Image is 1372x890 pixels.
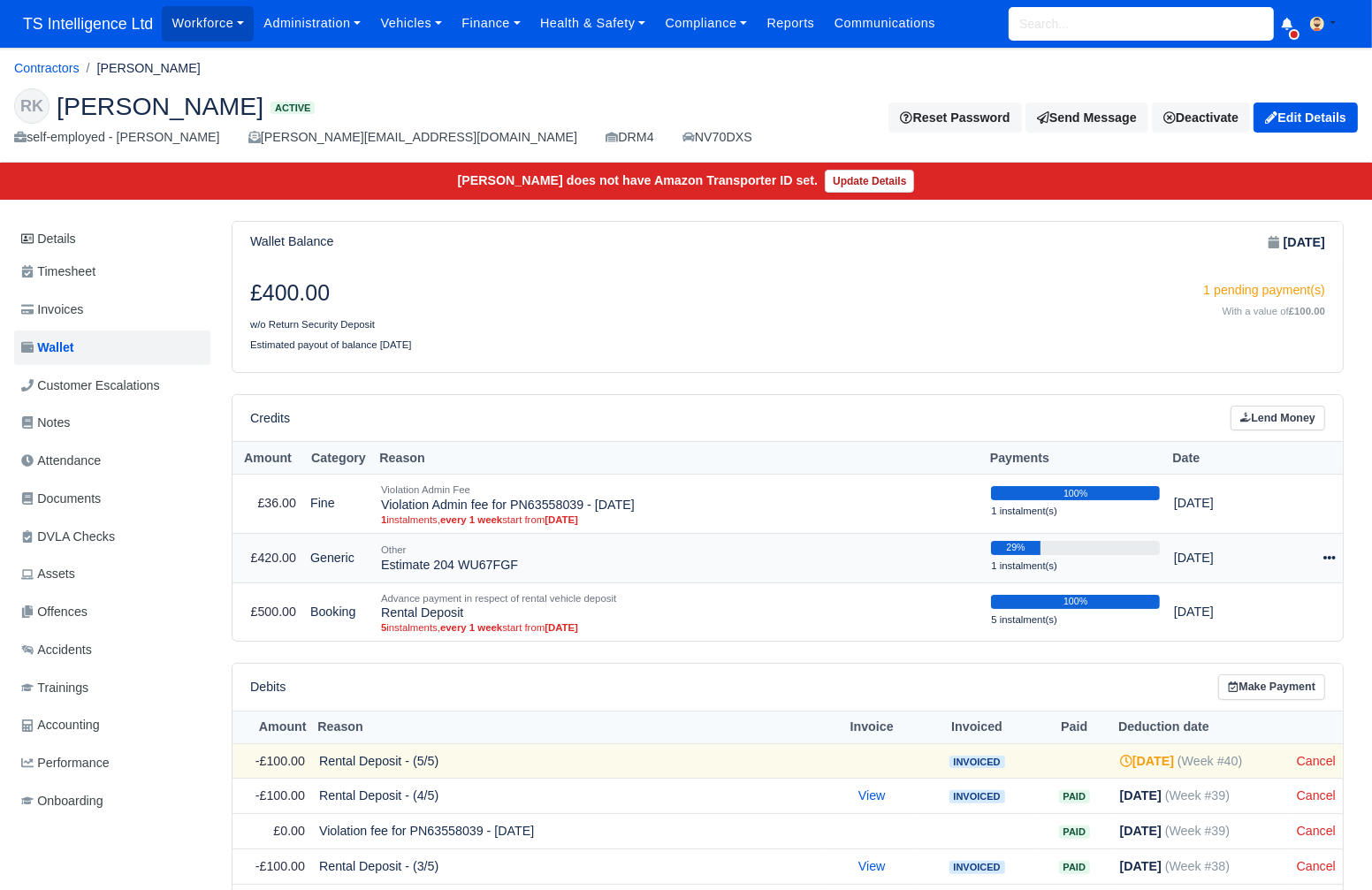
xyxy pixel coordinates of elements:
[14,406,210,440] a: Notes
[374,442,984,475] th: Reason
[858,859,886,873] a: View
[1167,533,1282,582] td: [DATE]
[14,61,80,75] a: Contractors
[162,6,254,41] a: Workforce
[757,6,824,41] a: Reports
[312,743,826,779] td: Rental Deposit - (5/5)
[1036,711,1113,743] th: Paid
[381,484,470,495] small: Violation Admin Fee
[1167,474,1282,533] td: [DATE]
[250,680,286,695] h6: Debits
[312,848,826,884] td: Rental Deposit - (3/5)
[14,127,220,148] div: self-employed - [PERSON_NAME]
[1025,103,1148,133] a: Send Message
[21,715,100,735] span: Accounting
[1,74,1371,163] div: Ruben Kimbanzia
[1218,674,1325,700] a: Make Payment
[1120,754,1174,768] strong: [DATE]
[14,708,210,742] a: Accounting
[21,451,101,471] span: Attendance
[14,223,210,255] a: Details
[381,622,386,633] strong: 5
[374,474,984,533] td: Violation Admin fee for PN63558039 - [DATE]
[1120,788,1162,803] strong: [DATE]
[374,582,984,641] td: Rental Deposit
[312,779,826,814] td: Rental Deposit - (4/5)
[918,711,1036,743] th: Invoiced
[303,533,374,582] td: Generic
[271,102,315,115] span: Active
[606,127,654,148] div: DRM4
[312,814,826,849] td: Violation fee for PN63558039 - [DATE]
[1165,859,1230,873] span: (Week #38)
[21,376,160,396] span: Customer Escalations
[1059,825,1090,839] span: Paid
[374,533,984,582] td: Estimate 204 WU67FGF
[250,280,774,307] h3: £400.00
[21,413,70,433] span: Notes
[1297,859,1336,873] a: Cancel
[801,280,1325,300] div: 1 pending payment(s)
[14,88,50,124] div: RK
[858,788,886,803] a: View
[14,671,210,705] a: Trainings
[232,582,303,641] td: £500.00
[21,564,75,584] span: Assets
[232,533,303,582] td: £420.00
[545,514,578,525] strong: [DATE]
[1178,754,1242,768] span: (Week #40)
[825,170,914,193] a: Update Details
[250,319,375,330] small: w/o Return Security Deposit
[1297,754,1336,768] a: Cancel
[381,544,406,555] small: Other
[21,262,95,282] span: Timesheet
[1231,406,1325,431] a: Lend Money
[1152,103,1250,133] div: Deactivate
[545,622,578,633] strong: [DATE]
[14,633,210,667] a: Accidents
[984,442,1167,475] th: Payments
[21,489,101,509] span: Documents
[14,293,210,327] a: Invoices
[991,595,1160,609] div: 100%
[991,506,1057,516] small: 1 instalment(s)
[1254,103,1358,133] a: Edit Details
[991,486,1160,500] div: 100%
[14,7,162,42] a: TS Intelligence Ltd
[1120,824,1162,838] strong: [DATE]
[1165,788,1230,803] span: (Week #39)
[14,557,210,591] a: Assets
[14,255,210,289] a: Timesheet
[250,234,333,249] h6: Wallet Balance
[303,474,374,533] td: Fine
[530,6,656,41] a: Health & Safety
[1297,788,1336,803] a: Cancel
[949,861,1005,874] span: Invoiced
[825,6,946,41] a: Communications
[250,339,412,350] small: Estimated payout of balance [DATE]
[14,520,210,554] a: DVLA Checks
[1167,442,1282,475] th: Date
[21,791,103,811] span: Onboarding
[21,678,88,698] span: Trainings
[381,593,616,604] small: Advance payment in respect of rental vehicle deposit
[303,582,374,641] td: Booking
[255,754,305,768] span: -£100.00
[21,753,110,773] span: Performance
[273,824,305,838] span: £0.00
[255,788,305,803] span: -£100.00
[1120,859,1162,873] strong: [DATE]
[255,859,305,873] span: -£100.00
[248,127,578,148] div: [PERSON_NAME][EMAIL_ADDRESS][DOMAIN_NAME]
[381,514,386,525] strong: 1
[655,6,757,41] a: Compliance
[21,338,74,358] span: Wallet
[80,58,201,79] li: [PERSON_NAME]
[14,331,210,365] a: Wallet
[440,514,502,525] strong: every 1 week
[1113,711,1290,743] th: Deduction date
[381,621,977,634] small: instalments, start from
[991,614,1057,625] small: 5 instalment(s)
[370,6,452,41] a: Vehicles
